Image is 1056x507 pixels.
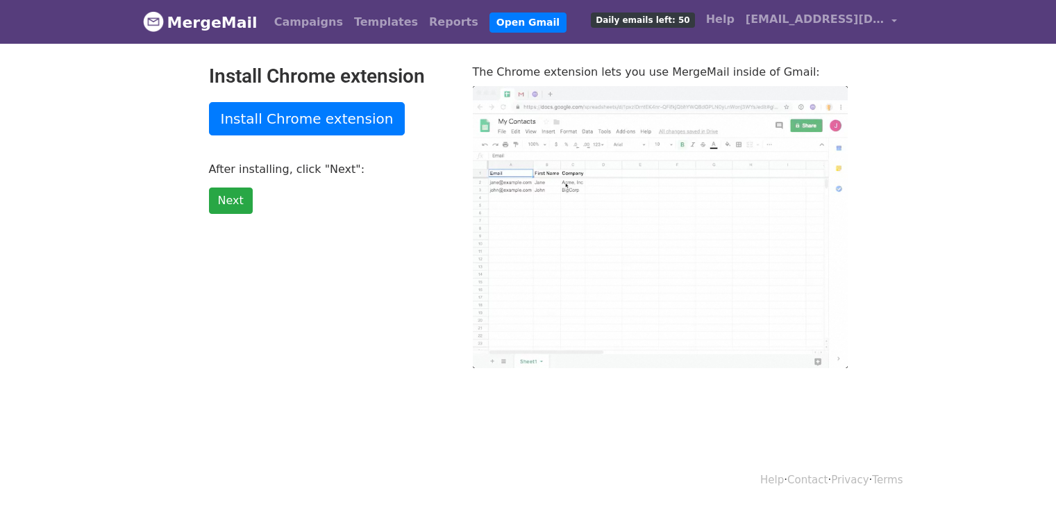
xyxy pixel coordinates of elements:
[209,65,452,88] h2: Install Chrome extension
[787,474,828,486] a: Contact
[209,102,405,135] a: Install Chrome extension
[585,6,700,33] a: Daily emails left: 50
[746,11,885,28] span: [EMAIL_ADDRESS][DOMAIN_NAME]
[760,474,784,486] a: Help
[269,8,349,36] a: Campaigns
[740,6,903,38] a: [EMAIL_ADDRESS][DOMAIN_NAME]
[424,8,484,36] a: Reports
[831,474,869,486] a: Privacy
[872,474,903,486] a: Terms
[349,8,424,36] a: Templates
[143,11,164,32] img: MergeMail logo
[591,13,694,28] span: Daily emails left: 50
[209,188,253,214] a: Next
[489,13,567,33] a: Open Gmail
[701,6,740,33] a: Help
[473,65,848,79] p: The Chrome extension lets you use MergeMail inside of Gmail:
[987,440,1056,507] iframe: Chat Widget
[143,8,258,37] a: MergeMail
[209,162,452,176] p: After installing, click "Next":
